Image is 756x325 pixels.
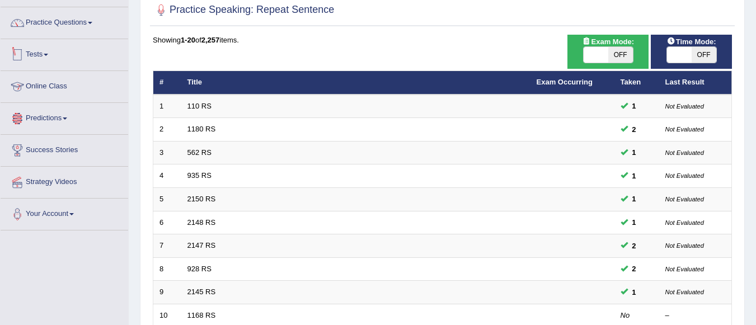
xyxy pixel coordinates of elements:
a: Predictions [1,103,128,131]
div: Show exams occurring in exams [567,35,649,69]
span: You can still take this question [628,170,641,182]
small: Not Evaluated [665,219,704,226]
span: You can still take this question [628,216,641,228]
th: Last Result [659,71,732,95]
span: You can still take this question [628,124,641,135]
span: You can still take this question [628,263,641,275]
div: Showing of items. [153,35,732,45]
a: Strategy Videos [1,167,128,195]
small: Not Evaluated [665,289,704,295]
a: Tests [1,39,128,67]
a: 1180 RS [187,125,216,133]
td: 6 [153,211,181,234]
a: Your Account [1,199,128,227]
td: 8 [153,257,181,281]
small: Not Evaluated [665,126,704,133]
a: 110 RS [187,102,212,110]
a: 2145 RS [187,288,216,296]
small: Not Evaluated [665,242,704,249]
a: Practice Questions [1,7,128,35]
span: You can still take this question [628,240,641,252]
td: 7 [153,234,181,258]
span: You can still take this question [628,286,641,298]
td: 9 [153,281,181,304]
a: 1168 RS [187,311,216,319]
span: You can still take this question [628,193,641,205]
span: Exam Mode: [577,36,638,48]
span: OFF [608,47,633,63]
span: Time Mode: [663,36,721,48]
td: 3 [153,141,181,164]
small: Not Evaluated [665,196,704,202]
a: 2148 RS [187,218,216,227]
a: 562 RS [187,148,212,157]
b: 2,257 [201,36,220,44]
a: Online Class [1,71,128,99]
th: # [153,71,181,95]
small: Not Evaluated [665,149,704,156]
td: 5 [153,188,181,211]
b: 1-20 [181,36,195,44]
a: Exam Occurring [537,78,593,86]
h2: Practice Speaking: Repeat Sentence [153,2,334,18]
td: 1 [153,95,181,118]
small: Not Evaluated [665,266,704,272]
td: 2 [153,118,181,142]
small: Not Evaluated [665,172,704,179]
a: 928 RS [187,265,212,273]
a: 935 RS [187,171,212,180]
small: Not Evaluated [665,103,704,110]
a: 2150 RS [187,195,216,203]
span: You can still take this question [628,147,641,158]
a: Success Stories [1,135,128,163]
div: – [665,310,726,321]
a: 2147 RS [187,241,216,249]
em: No [621,311,630,319]
th: Title [181,71,530,95]
th: Taken [614,71,659,95]
td: 4 [153,164,181,188]
span: You can still take this question [628,100,641,112]
span: OFF [692,47,716,63]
